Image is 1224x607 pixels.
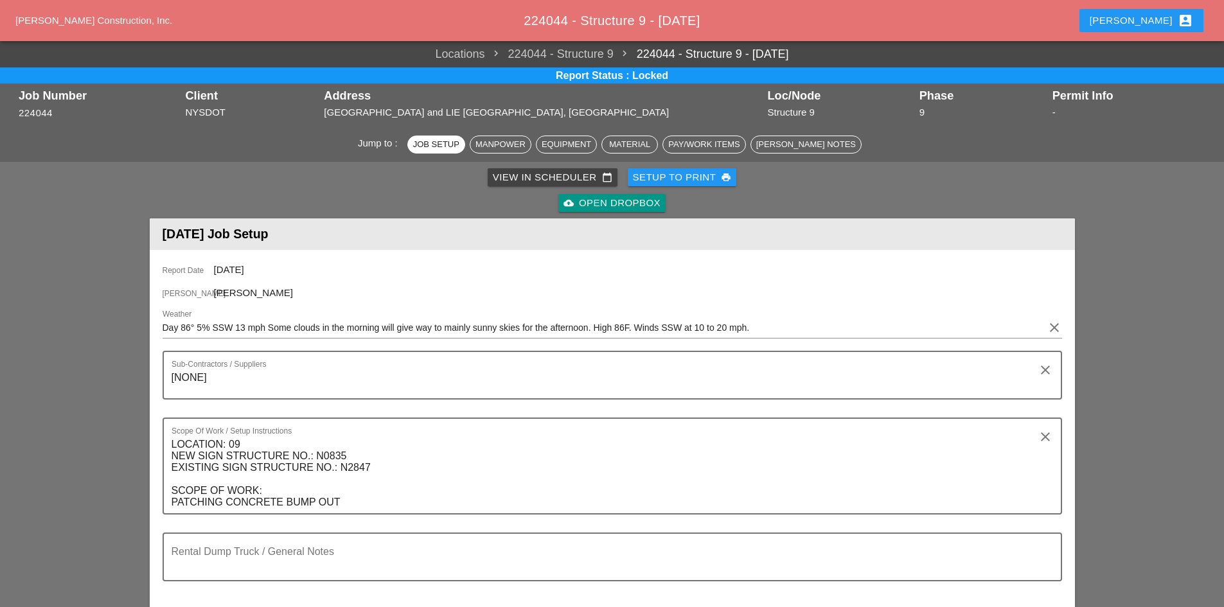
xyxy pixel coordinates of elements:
a: Open Dropbox [558,194,666,212]
input: Weather [163,317,1044,338]
div: Manpower [475,138,526,151]
i: clear [1038,429,1053,444]
div: - [1052,105,1205,120]
textarea: Scope Of Work / Setup Instructions [172,434,1043,513]
div: [PERSON_NAME] [1090,13,1193,28]
span: 224044 - Structure 9 - [DATE] [524,13,700,28]
button: Material [601,136,658,154]
span: [PERSON_NAME] [163,288,214,299]
a: View in Scheduler [488,168,617,186]
button: Setup to Print [628,168,737,186]
span: [DATE] [214,264,244,275]
i: clear [1038,362,1053,378]
a: 224044 - Structure 9 - [DATE] [614,46,789,63]
div: Material [607,138,652,151]
i: print [721,172,731,182]
button: Equipment [536,136,597,154]
i: cloud_upload [563,198,574,208]
div: Job Setup [413,138,459,151]
button: Pay/Work Items [662,136,745,154]
button: [PERSON_NAME] [1079,9,1203,32]
div: Structure 9 [768,105,913,120]
div: NYSDOT [185,105,317,120]
div: Pay/Work Items [668,138,740,151]
div: Equipment [542,138,591,151]
div: Loc/Node [768,89,913,102]
div: Setup to Print [633,170,732,185]
button: Job Setup [407,136,465,154]
span: Jump to : [358,137,403,148]
textarea: Sub-Contractors / Suppliers [172,367,1043,398]
i: account_box [1178,13,1193,28]
header: [DATE] Job Setup [150,218,1075,250]
span: 224044 - Structure 9 [485,46,614,63]
div: Permit Info [1052,89,1205,102]
div: 9 [919,105,1046,120]
button: Manpower [470,136,531,154]
div: [PERSON_NAME] Notes [756,138,856,151]
textarea: Rental Dump Truck / General Notes [172,549,1043,580]
a: Locations [436,46,485,63]
div: View in Scheduler [493,170,612,185]
span: Report Date [163,265,214,276]
div: Address [324,89,761,102]
button: 224044 [19,106,53,121]
div: Client [185,89,317,102]
a: [PERSON_NAME] Construction, Inc. [15,15,172,26]
div: [GEOGRAPHIC_DATA] and LIE [GEOGRAPHIC_DATA], [GEOGRAPHIC_DATA] [324,105,761,120]
div: Open Dropbox [563,196,661,211]
button: [PERSON_NAME] Notes [750,136,862,154]
div: Job Number [19,89,179,102]
div: Phase [919,89,1046,102]
i: calendar_today [602,172,612,182]
i: clear [1047,320,1062,335]
span: [PERSON_NAME] [214,287,293,298]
